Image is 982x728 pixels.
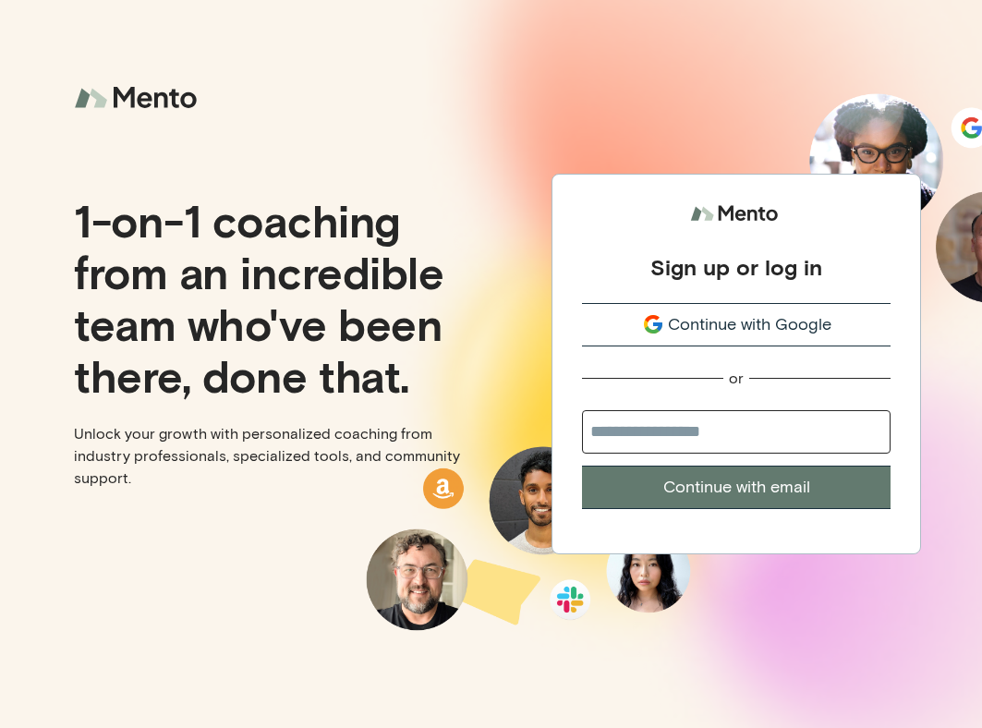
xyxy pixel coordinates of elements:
button: Continue with Google [582,303,891,346]
span: Continue with Google [668,312,831,337]
div: Sign up or log in [650,253,822,281]
p: Unlock your growth with personalized coaching from industry professionals, specialized tools, and... [74,423,477,490]
p: 1-on-1 coaching from an incredible team who've been there, done that. [74,194,477,401]
img: logo.svg [690,197,782,231]
button: Continue with email [582,466,891,509]
div: or [729,369,744,388]
img: logo [74,74,203,123]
